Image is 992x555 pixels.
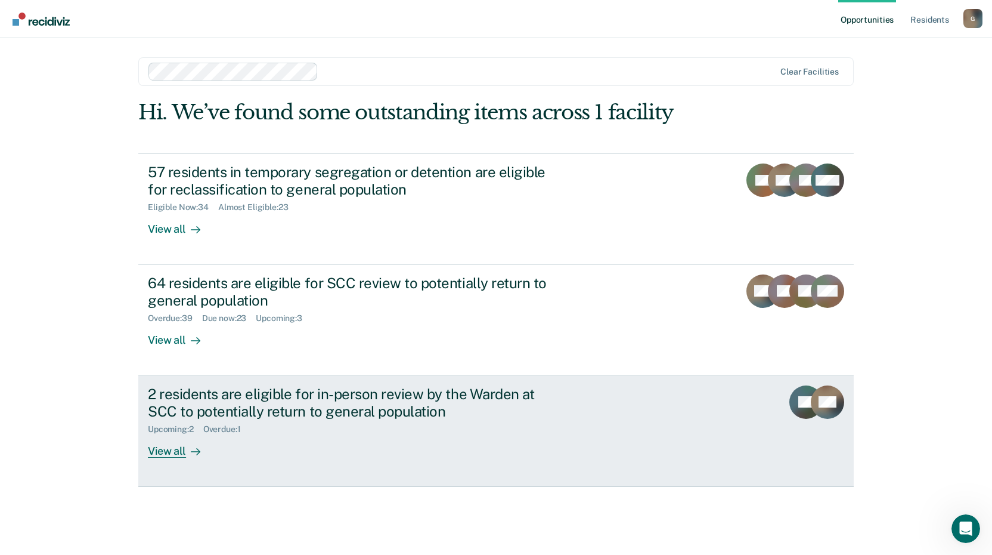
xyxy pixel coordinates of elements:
div: Due now : 23 [202,313,256,323]
div: 64 residents are eligible for SCC review to potentially return to general population [148,275,566,309]
div: 57 residents in temporary segregation or detention are eligible for reclassification to general p... [148,164,566,198]
div: Upcoming : 2 [148,424,203,434]
div: Hi. We’ve found some outstanding items across 1 facility [138,100,711,125]
a: 64 residents are eligible for SCC review to potentially return to general populationOverdue:39Due... [138,265,854,376]
div: Overdue : 39 [148,313,202,323]
a: 57 residents in temporary segregation or detention are eligible for reclassification to general p... [138,153,854,265]
div: G [963,9,982,28]
button: Profile dropdown button [963,9,982,28]
div: Upcoming : 3 [256,313,312,323]
div: Eligible Now : 34 [148,202,218,212]
div: View all [148,434,215,458]
div: Overdue : 1 [203,424,250,434]
div: Almost Eligible : 23 [218,202,298,212]
img: Recidiviz [13,13,70,26]
div: View all [148,212,215,236]
div: 2 residents are eligible for in-person review by the Warden at SCC to potentially return to gener... [148,386,566,420]
a: 2 residents are eligible for in-person review by the Warden at SCC to potentially return to gener... [138,376,854,487]
div: View all [148,323,215,347]
iframe: Intercom live chat [951,514,980,543]
div: Clear facilities [780,67,839,77]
